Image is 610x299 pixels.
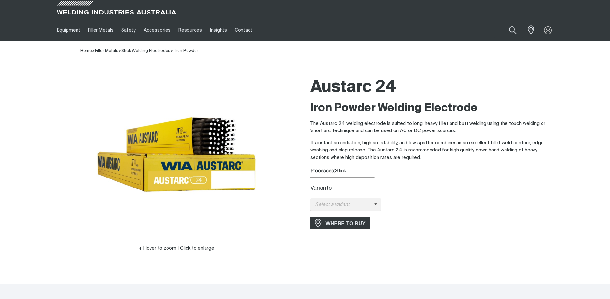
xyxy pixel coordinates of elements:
[494,23,524,38] input: Product name or item number...
[310,217,370,229] a: WHERE TO BUY
[80,49,92,53] a: Home
[310,120,557,135] p: The Austarc 24 welding electrode is suited to long, heavy fillet and butt welding using the touch...
[310,168,557,175] div: Stick
[95,49,118,53] a: Filler Metals
[175,19,206,41] a: Resources
[121,49,170,53] a: Stick Welding Electrodes
[310,169,335,173] strong: Processes:
[310,140,557,161] p: Its instant arc initiation, high arc stability, and low spatter combines in an excellent fillet w...
[502,23,524,38] button: Search products
[322,218,370,229] span: WHERE TO BUY
[53,19,431,41] nav: Main
[92,49,95,53] span: >
[170,49,173,53] span: >
[96,74,257,235] img: Austarc 24
[118,49,121,53] span: >
[310,186,332,191] label: Variants
[206,19,231,41] a: Insights
[231,19,256,41] a: Contact
[53,19,84,41] a: Equipment
[175,49,198,53] a: Iron Powder
[310,201,374,208] span: Select a variant
[310,101,557,115] h2: Iron Powder Welding Electrode
[310,77,557,98] h1: Austarc 24
[84,19,117,41] a: Filler Metals
[135,245,218,252] button: Hover to zoom | Click to enlarge
[117,19,140,41] a: Safety
[140,19,175,41] a: Accessories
